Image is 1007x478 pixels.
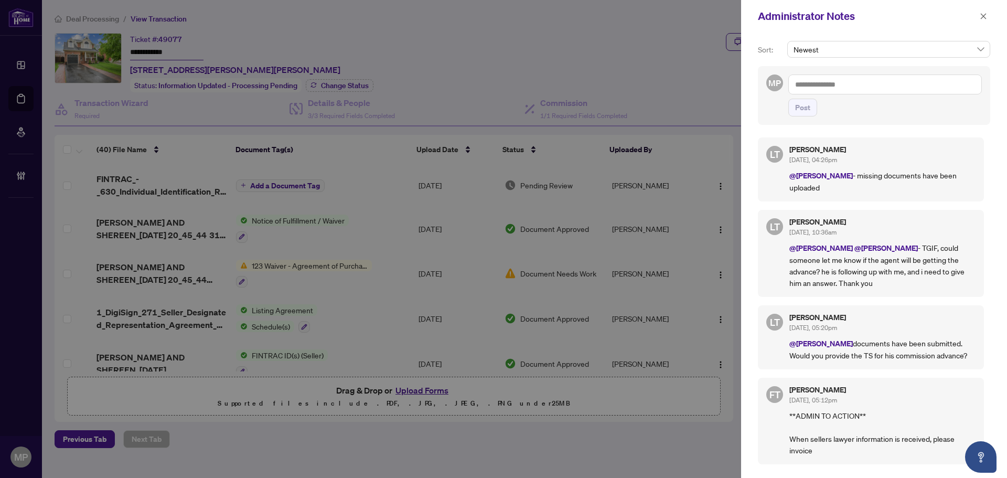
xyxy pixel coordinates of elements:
[758,44,783,56] p: Sort:
[789,337,976,361] p: documents have been submitted. Would you provide the TS for his commission advance?
[854,243,918,253] span: @[PERSON_NAME]
[980,13,987,20] span: close
[758,8,977,24] div: Administrator Notes
[789,171,853,180] span: @[PERSON_NAME]
[789,410,976,456] p: **ADMIN TO ACTION** When sellers lawyer information is received, please invoice
[789,243,853,253] span: @[PERSON_NAME]
[769,387,780,402] span: FT
[770,315,780,330] span: LT
[768,76,780,89] span: MP
[770,147,780,162] span: LT
[789,386,976,394] h5: [PERSON_NAME]
[788,99,817,116] button: Post
[789,218,976,226] h5: [PERSON_NAME]
[789,228,837,236] span: [DATE], 10:36am
[789,169,976,193] p: - missing documents have been uploaded
[770,219,780,234] span: LT
[789,338,853,348] span: @[PERSON_NAME]
[789,156,837,164] span: [DATE], 04:26pm
[789,146,976,153] h5: [PERSON_NAME]
[789,396,837,404] span: [DATE], 05:12pm
[794,41,984,57] span: Newest
[965,441,997,473] button: Open asap
[789,324,837,332] span: [DATE], 05:20pm
[789,314,976,321] h5: [PERSON_NAME]
[789,242,976,289] p: - TGIF, could someone let me know if the agent will be getting the advance? he is following up wi...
